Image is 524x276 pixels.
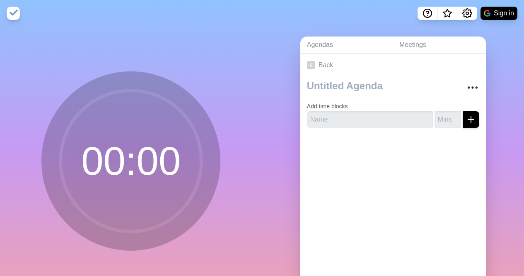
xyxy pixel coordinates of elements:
a: Back [300,54,486,77]
button: More [464,79,481,96]
a: Meetings [393,37,486,54]
label: Add time blocks [307,103,348,110]
button: Sign in [481,7,517,20]
input: Name [307,111,433,128]
button: Help [418,7,437,20]
input: Mins [435,111,461,128]
a: Agendas [300,37,393,54]
img: google logo [484,10,490,17]
button: Settings [457,7,477,20]
img: timeblocks logo [7,7,20,20]
button: What’s new [437,7,457,20]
